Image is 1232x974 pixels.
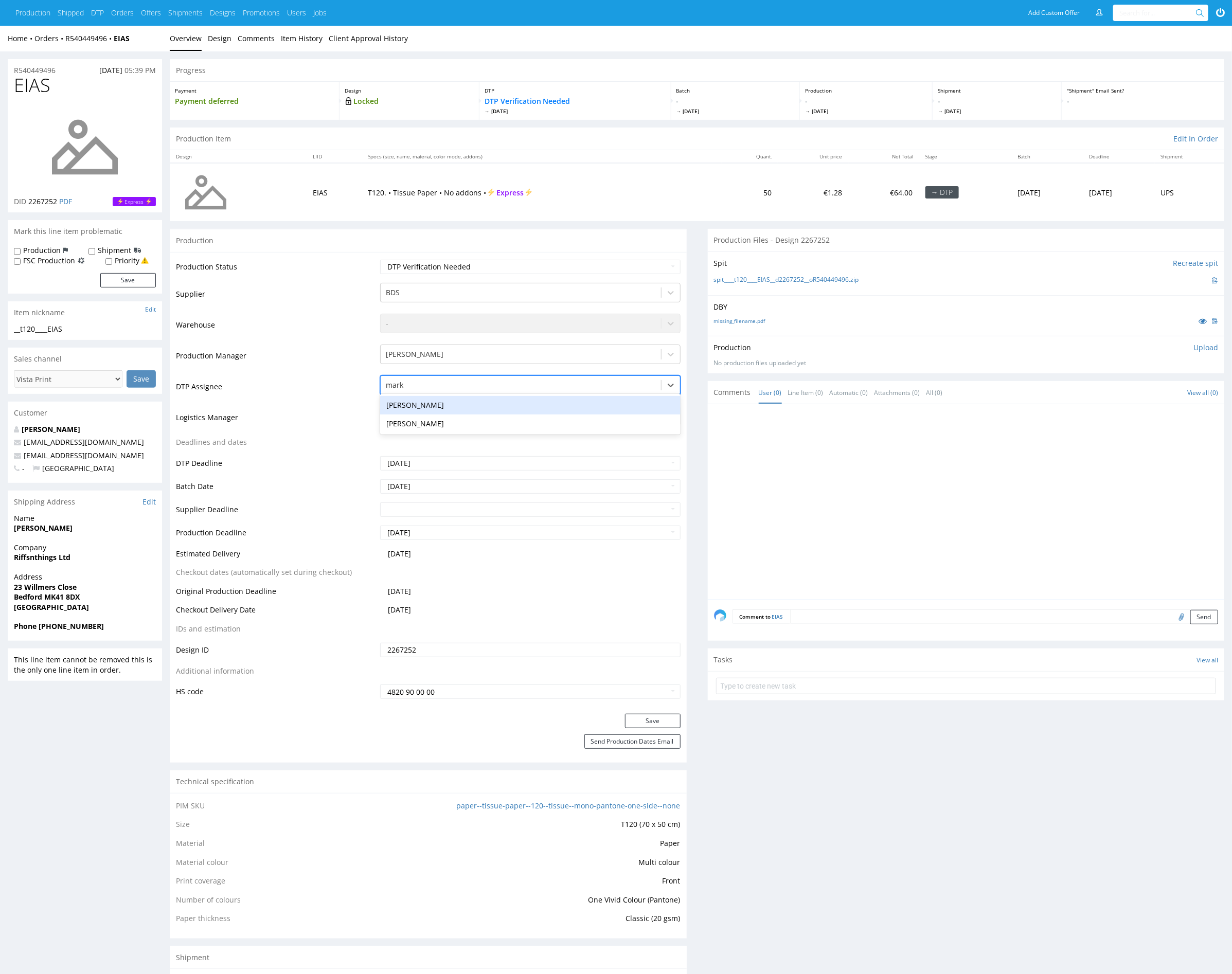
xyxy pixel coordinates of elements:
a: missing_filename.pdf [714,317,765,324]
td: Production Status [176,259,378,282]
a: R540449496 [65,33,114,43]
label: Production [23,245,61,256]
a: [EMAIL_ADDRESS][DOMAIN_NAME] [24,450,144,460]
a: Edit [145,305,156,314]
span: Multi colour [639,857,681,867]
a: R540449496 [14,65,56,76]
a: Add Custom Offer [1023,5,1085,21]
input: Recreate spit [1173,258,1218,268]
span: One Vivid Colour (Pantone) [588,895,681,905]
p: Batch [676,87,795,94]
th: Deadline [1083,150,1155,163]
a: Attachments (0) [874,382,920,404]
p: Shipment [938,87,1056,94]
a: Automatic (0) [830,382,868,404]
p: Production Item [176,134,231,144]
td: Supplier Deadline [176,501,378,525]
input: Search for... [1119,5,1198,21]
input: Save [127,370,156,388]
td: Batch Date [176,478,378,501]
span: Paper thickness [176,913,230,923]
td: Warehouse [176,313,378,344]
a: Orders [34,33,65,43]
img: clipboard.svg [1212,277,1218,283]
td: UPS [1155,163,1224,221]
span: - [14,463,25,473]
p: Upload [1193,342,1218,353]
span: [DATE] [99,65,122,75]
th: LIID [307,150,362,163]
a: Design [208,26,231,51]
div: [PERSON_NAME] [380,396,680,414]
div: __t120____EIAS [14,324,156,334]
a: Designs [210,8,236,18]
td: Original Production Deadline [176,585,378,604]
div: → DTP [925,186,959,199]
a: Promotions [243,8,280,18]
div: Customer [8,402,162,424]
div: This line item cannot be removed this is the only one line item in order. [8,648,162,681]
a: Overview [170,26,202,51]
strong: 23 Willmers Close [14,582,77,592]
a: Item History [281,26,323,51]
div: Item nickname [8,301,162,324]
span: Paper [660,838,681,848]
span: Company [14,543,156,553]
div: Mark this line item problematic [8,220,162,243]
span: Material [176,838,205,848]
strong: [GEOGRAPHIC_DATA] [14,602,89,612]
span: Material colour [176,857,228,867]
span: [DATE] [388,549,411,558]
a: DTP [91,8,104,18]
p: - [1067,96,1219,106]
span: DID [14,196,26,206]
a: Shipped [58,8,84,18]
label: Priority [115,256,139,266]
span: Comments [714,387,751,398]
a: spit____t120____EIAS__d2267252__oR540449496.zip [714,276,859,284]
span: [DATE] [676,107,795,115]
p: Locked [345,96,474,106]
a: [PERSON_NAME] [22,424,80,434]
img: clipboard.svg [1212,318,1218,324]
a: [EMAIL_ADDRESS][DOMAIN_NAME] [24,437,144,447]
td: Checkout Delivery Date [176,604,378,623]
a: Client Approval History [329,26,408,51]
td: EIAS [307,163,362,221]
a: Users [287,8,306,18]
span: Express [486,188,534,198]
td: Estimated Delivery [176,548,378,567]
span: 2267252 [28,196,57,206]
div: No production files uploaded yet [714,359,1219,368]
p: DTP [485,87,666,94]
a: View all [1197,656,1218,664]
p: - [938,96,1056,115]
p: Payment [175,87,334,94]
p: Production [805,87,927,94]
th: Unit price [778,150,848,163]
p: DTP Verification Needed [485,96,666,115]
td: IDs and estimation [176,623,378,642]
span: [GEOGRAPHIC_DATA] [32,463,114,473]
a: Production [15,8,50,18]
span: Name [14,513,156,524]
span: Size [176,819,190,829]
td: Design ID [176,642,378,665]
a: Edit [142,497,156,507]
td: 50 [722,163,778,221]
th: Net Total [849,150,919,163]
div: Production [170,229,687,252]
div: Progress [170,59,1224,82]
div: Production Files - Design 2267252 [708,229,1225,251]
th: Batch [1011,150,1083,163]
span: Express [116,197,153,206]
button: Save [100,273,156,287]
span: Classic (20 gsm) [626,913,681,923]
img: icon-fsc-production-flag.svg [78,256,85,266]
strong: EIAS [114,33,130,43]
strong: Riffsnthings Ltd [14,552,70,562]
p: "Shipment" Email Sent? [1067,87,1219,94]
span: T120 (70 x 50 cm) [621,819,681,829]
td: [DATE] [1011,163,1083,221]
